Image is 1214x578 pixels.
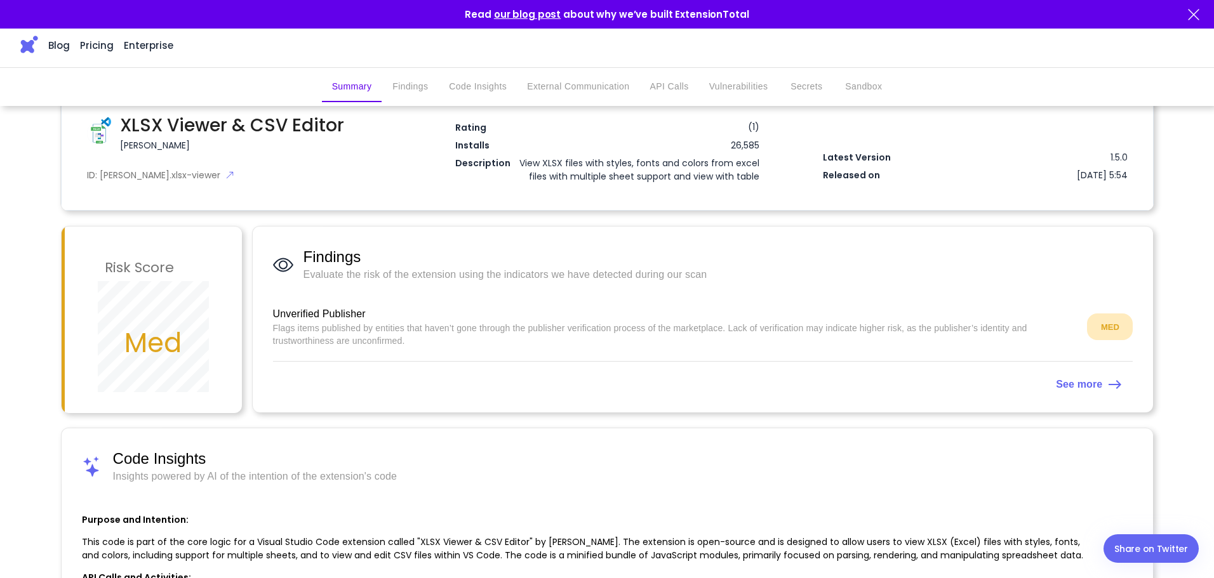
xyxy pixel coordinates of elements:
div: Released on [823,169,1077,182]
button: Vulnerabilities [699,72,778,102]
div: Latest Version [823,151,975,164]
a: See more [273,372,1133,392]
button: Code Insights [439,72,517,102]
span: Evaluate the risk of the extension using the indicators we have detected during our scan [303,267,1133,282]
button: External Communication [517,72,639,102]
div: secondary tabs example [322,72,893,102]
strong: See more [1056,379,1102,390]
h3: Risk Score [105,254,175,281]
div: Share on Twitter [1114,541,1188,556]
strong: MED [1101,322,1119,332]
div: View XLSX files with styles, fonts and colors from excel files with multiple sheet support and vi... [514,157,760,210]
span: Unverified Publisher [273,306,1077,322]
a: Share on Twitter [1104,534,1199,563]
div: Installs [455,139,608,152]
h2: Med [124,323,182,363]
span: Code Insights [113,449,1133,469]
span: Findings [303,247,1133,267]
div: [DATE] 5:54 [1077,169,1128,182]
button: Secrets [778,72,835,102]
button: Summary [322,72,382,102]
p: This code is part of the core logic for a Visual Studio Code extension called "XLSX Viewer & CSV ... [82,535,1093,562]
div: 26,585 [607,139,759,152]
p: Flags items published by entities that haven’t gone through the publisher verification process of... [273,322,1077,347]
div: ID: [PERSON_NAME].xlsx-viewer [87,169,392,182]
button: Sandbox [835,72,892,102]
div: Description [455,157,514,170]
div: 1.5.0 [975,151,1128,164]
img: Findings [273,254,293,275]
h1: XLSX Viewer & CSV Editor [120,112,363,139]
button: API Calls [639,72,698,102]
div: Rating [455,121,736,135]
span: Insights powered by AI of the intention of the extension's code [113,469,1133,484]
strong: Purpose and Intention: [82,513,189,526]
a: our blog post [494,8,561,21]
button: Findings [382,72,439,102]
